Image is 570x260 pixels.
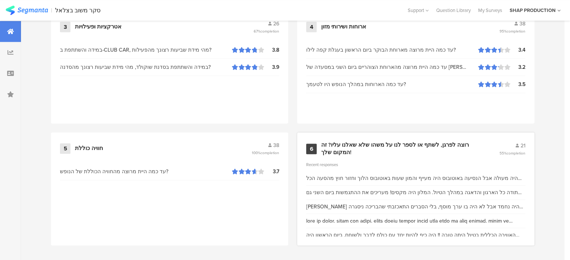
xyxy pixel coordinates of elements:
a: Question Library [432,7,474,14]
span: 95% [500,28,525,34]
div: עד כמה היית מרוצה מארוחת הבוקר ביום הראשון בעגלת קפה לילו? [306,46,478,54]
div: | [51,6,52,15]
div: 5 [60,143,70,154]
span: 67% [254,28,279,34]
div: עד כמה הארוחות במהלך הנופש היו לטעמך? [306,80,478,88]
span: 38 [519,20,525,28]
div: במידה והשתתפת בסדנת שוקולד, מהי מידת שביעות רצונך מהסדנה? [60,63,232,71]
img: segmanta logo [6,6,48,15]
span: completion [507,28,525,34]
div: Support [408,4,429,16]
span: completion [507,150,525,156]
span: 26 [273,20,279,28]
a: My Surveys [474,7,506,14]
div: רוצה לפרגן, לשתף או לספר לנו על משהו שלא שאלנו עליו? זה המקום שלך! [321,141,481,156]
span: completion [260,28,279,34]
div: 3.7 [264,168,279,175]
div: Recent responses [306,162,525,168]
div: SHAP PRODUCTION [510,7,555,14]
div: חוויה כוללת [75,145,103,152]
div: 3.5 [510,80,525,88]
div: 4 [306,22,317,32]
span: 100% [252,150,279,156]
div: 3.9 [264,63,279,71]
div: 6 [306,144,317,154]
div: תודה כל הארגון והדאגה במהלך הטיול. המלון היה מקסים! מעריכים את ההתגמשות ביום השני גם מבחינת הזמן ... [306,189,525,196]
div: lore ip dolor. sitam con adipi. elits doeiu tempor incid utla etdo ma aliq enimad. minim ve quisn... [306,217,525,225]
span: 21 [521,142,525,150]
div: [PERSON_NAME] היה נחמד אבל לא היה בו ערך מוסף, בלי הסברים התאכזבתי שהבריכה ניסגרה מוקדם בשעה 18:0... [306,203,525,211]
span: completion [260,150,279,156]
span: 55% [500,150,525,156]
div: 3 [60,22,70,32]
div: היה מעולה אבל הנסיעה באוטובוס היה מעייף והמון שעות באוטובוס הלוך וחזור חוץ מהסעה הכל מצוין [306,174,525,182]
div: עד כמה היית מרוצה מהחוויה הכוללת של הנופש? [60,168,232,175]
div: 3.8 [264,46,279,54]
div: 3.4 [510,46,525,54]
div: האווירה הכללית בטיול היתה טובה !! היה כיף להיות יחד עם כולם לדבר ולשוחח. ביום הראשון היה אפשרי לת... [306,231,525,239]
span: 38 [273,141,279,149]
div: ארוחות ושירותי מזון [321,23,366,31]
div: אטרקציות ופעילויות [75,23,121,31]
div: במידה והשתתפת ב-CLUB CAR, מהי מידת שביעות רצונך מהפעילות? [60,46,232,54]
div: סקר משוב בצלאל [55,7,100,14]
div: 3.2 [510,63,525,71]
div: עד כמה היית מרוצה מהארוחת הצוהריים ביום השני במסעדה של [PERSON_NAME]? [306,63,478,71]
